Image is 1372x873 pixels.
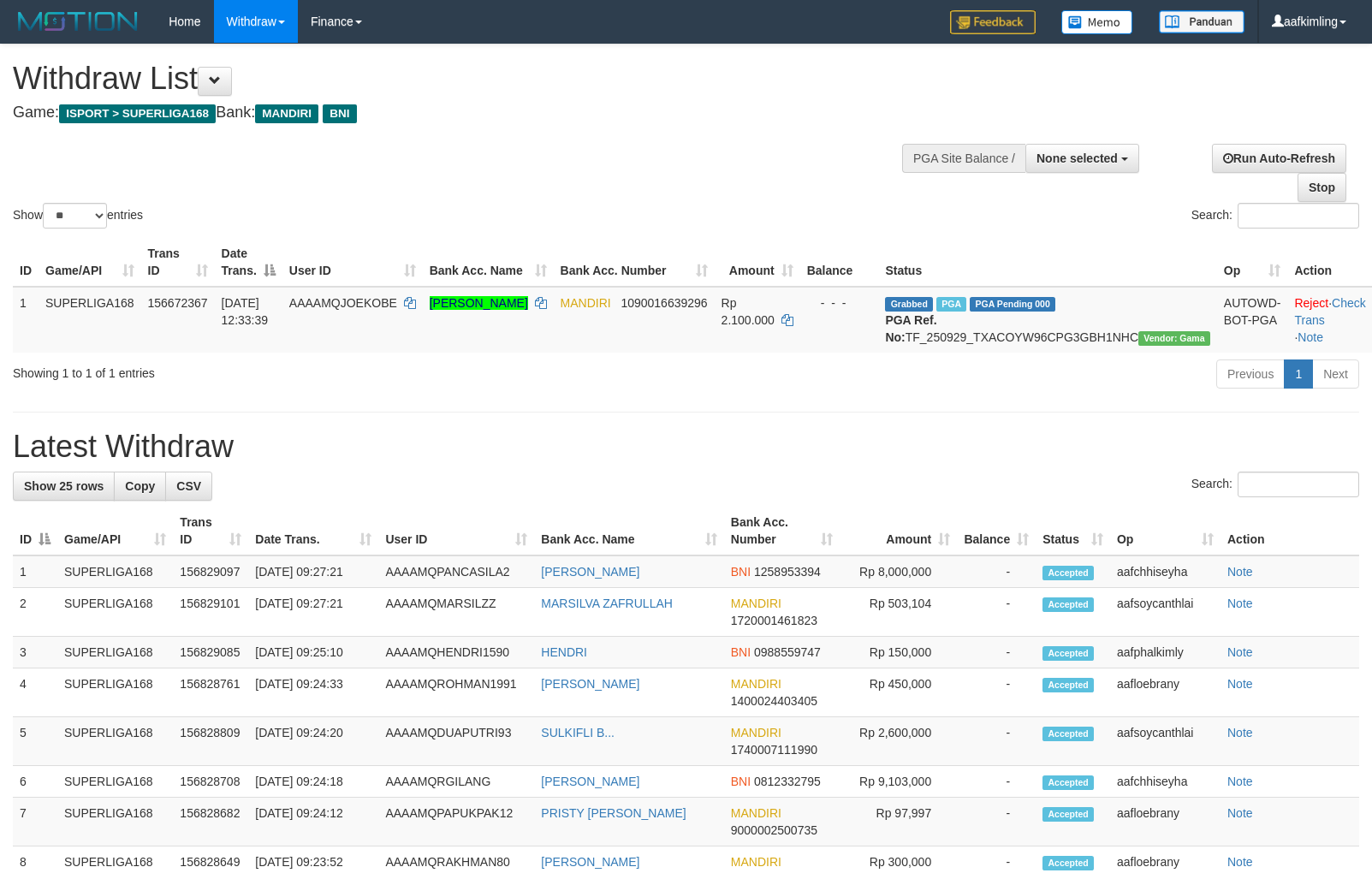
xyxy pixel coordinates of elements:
th: Balance [800,238,879,287]
th: ID [13,238,39,287]
td: AAAAMQPAPUKPAK12 [378,798,534,846]
td: [DATE] 09:24:18 [248,766,378,798]
td: 7 [13,798,57,846]
span: Copy 1400024403405 to clipboard [731,694,817,708]
td: aafchhiseyha [1110,555,1221,588]
th: Bank Acc. Number: activate to sort column ascending [724,507,840,555]
span: Accepted [1042,856,1094,870]
a: Copy [114,472,166,501]
td: · · [1287,287,1372,353]
td: TF_250929_TXACOYW96CPG3GBH1NHC [878,287,1216,353]
div: PGA Site Balance / [902,144,1025,173]
span: BNI [323,104,356,123]
span: MANDIRI [255,104,318,123]
span: Grabbed [885,297,933,312]
td: Rp 97,997 [840,798,957,846]
td: SUPERLIGA168 [57,637,173,668]
th: Op: activate to sort column ascending [1110,507,1221,555]
td: - [957,555,1036,588]
a: Show 25 rows [13,472,115,501]
a: Previous [1216,359,1285,389]
td: SUPERLIGA168 [57,717,173,766]
th: User ID: activate to sort column ascending [378,507,534,555]
a: [PERSON_NAME] [430,296,528,310]
a: [PERSON_NAME] [541,855,639,869]
span: Copy 1720001461823 to clipboard [731,614,817,627]
td: Rp 2,600,000 [840,717,957,766]
td: 156829097 [173,555,248,588]
span: MANDIRI [731,677,781,691]
td: 156828682 [173,798,248,846]
input: Search: [1238,203,1359,229]
td: 156829085 [173,637,248,668]
td: aafsoycanthlai [1110,588,1221,637]
span: None selected [1036,151,1118,165]
a: Reject [1294,296,1328,310]
span: BNI [731,645,751,659]
td: Rp 150,000 [840,637,957,668]
td: SUPERLIGA168 [57,555,173,588]
img: Feedback.jpg [950,10,1036,34]
th: Date Trans.: activate to sort column descending [215,238,282,287]
span: BNI [731,775,751,788]
a: Next [1312,359,1359,389]
img: panduan.png [1159,10,1244,33]
td: 4 [13,668,57,717]
span: Copy 1258953394 to clipboard [754,565,821,579]
a: Note [1298,330,1323,344]
span: Accepted [1042,566,1094,580]
th: Action [1287,238,1372,287]
a: Check Trans [1294,296,1365,327]
td: [DATE] 09:24:20 [248,717,378,766]
span: [DATE] 12:33:39 [222,296,269,327]
a: Note [1227,806,1253,820]
td: AAAAMQROHMAN1991 [378,668,534,717]
label: Show entries [13,203,143,229]
td: - [957,717,1036,766]
a: HENDRI [541,645,587,659]
td: AAAAMQMARSILZZ [378,588,534,637]
td: - [957,668,1036,717]
span: Accepted [1042,678,1094,692]
a: Note [1227,597,1253,610]
td: Rp 8,000,000 [840,555,957,588]
span: Rp 2.100.000 [722,296,775,327]
td: SUPERLIGA168 [57,766,173,798]
span: Accepted [1042,807,1094,822]
td: 156828761 [173,668,248,717]
a: CSV [165,472,212,501]
span: MANDIRI [731,726,781,739]
td: 1 [13,287,39,353]
th: Date Trans.: activate to sort column ascending [248,507,378,555]
th: Trans ID: activate to sort column ascending [141,238,215,287]
th: Balance: activate to sort column ascending [957,507,1036,555]
a: SULKIFLI B... [541,726,615,739]
th: ID: activate to sort column descending [13,507,57,555]
td: SUPERLIGA168 [39,287,141,353]
td: aafphalkimly [1110,637,1221,668]
input: Search: [1238,472,1359,497]
td: AAAAMQDUAPUTRI93 [378,717,534,766]
th: Trans ID: activate to sort column ascending [173,507,248,555]
td: AUTOWD-BOT-PGA [1217,287,1288,353]
td: [DATE] 09:24:12 [248,798,378,846]
span: MANDIRI [731,806,781,820]
b: PGA Ref. No: [885,313,936,344]
td: aafloebrany [1110,798,1221,846]
h1: Latest Withdraw [13,430,1359,464]
span: Copy 1090016639296 to clipboard [621,296,707,310]
span: Copy 1740007111990 to clipboard [731,743,817,757]
th: Game/API: activate to sort column ascending [39,238,141,287]
span: Show 25 rows [24,479,104,493]
td: [DATE] 09:27:21 [248,555,378,588]
th: Status: activate to sort column ascending [1036,507,1110,555]
div: - - - [807,294,872,312]
td: - [957,766,1036,798]
td: aafsoycanthlai [1110,717,1221,766]
img: MOTION_logo.png [13,9,143,34]
th: Op: activate to sort column ascending [1217,238,1288,287]
td: - [957,798,1036,846]
a: Note [1227,645,1253,659]
a: Stop [1298,173,1346,202]
a: Note [1227,565,1253,579]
